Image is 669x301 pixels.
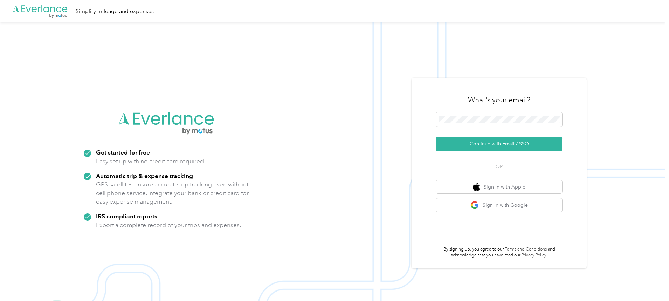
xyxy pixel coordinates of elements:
[436,180,562,194] button: apple logoSign in with Apple
[96,180,249,206] p: GPS satellites ensure accurate trip tracking even without cell phone service. Integrate your bank...
[96,221,241,230] p: Export a complete record of your trips and expenses.
[470,201,479,210] img: google logo
[487,163,511,170] span: OR
[76,7,154,16] div: Simplify mileage and expenses
[473,183,480,191] img: apple logo
[96,212,157,220] strong: IRS compliant reports
[522,253,546,258] a: Privacy Policy
[505,247,547,252] a: Terms and Conditions
[96,157,204,166] p: Easy set up with no credit card required
[436,198,562,212] button: google logoSign in with Google
[96,149,150,156] strong: Get started for free
[436,137,562,151] button: Continue with Email / SSO
[468,95,530,105] h3: What's your email?
[436,246,562,259] p: By signing up, you agree to our and acknowledge that you have read our .
[96,172,193,179] strong: Automatic trip & expense tracking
